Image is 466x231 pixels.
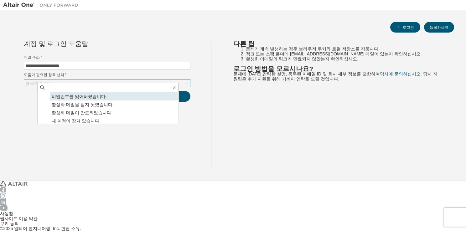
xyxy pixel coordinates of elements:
font: 메일 주소 [24,54,40,59]
button: 등록하세요 [424,22,454,33]
li: 비밀번호를 잊어버렸습니다. [50,92,179,100]
li: 문제가 계속 발생하는 경우 브라우저 쿠키와 로컬 저장소를 지웁니다. [246,46,441,51]
font: 도움이 필요한 항목 선택 [24,72,64,77]
div: 클릭하여 선택 [24,80,190,87]
font: 2025 알테어 엔지니어링, Inc. 판권 소유. [3,226,81,231]
h2: 로그인 방법을 모르시나요? [233,66,441,71]
li: 정크 또는 스팸 폴더에 [EMAIL_ADDRESS][DOMAIN_NAME] 메일이 있는지 확인하십시오. [246,51,441,56]
div: 계정 및 로그인 도움말 [24,41,157,46]
li: 활성화 메일을 받지 못했습니다. [50,100,179,109]
font: 로그인 [403,25,414,30]
div: 클릭하여 선택 [25,81,53,86]
li: 활성화 이메일의 링크가 만료되지 않았는지 확인하십시오. [246,56,441,61]
a: 당사에 문의하십시오 [380,71,421,76]
img: 알테어 원 [3,2,81,8]
h2: 다른 팁 [233,41,441,46]
span: 문제에 [DATE] 간략한 설명, 등록된 이메일 ID 및 회사 세부 정보를 포함하여 . 당사 지원팀은 추가 지원을 위해 기꺼이 연락을 드릴 것입니다. [233,71,438,81]
button: 로그인 [390,22,420,33]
